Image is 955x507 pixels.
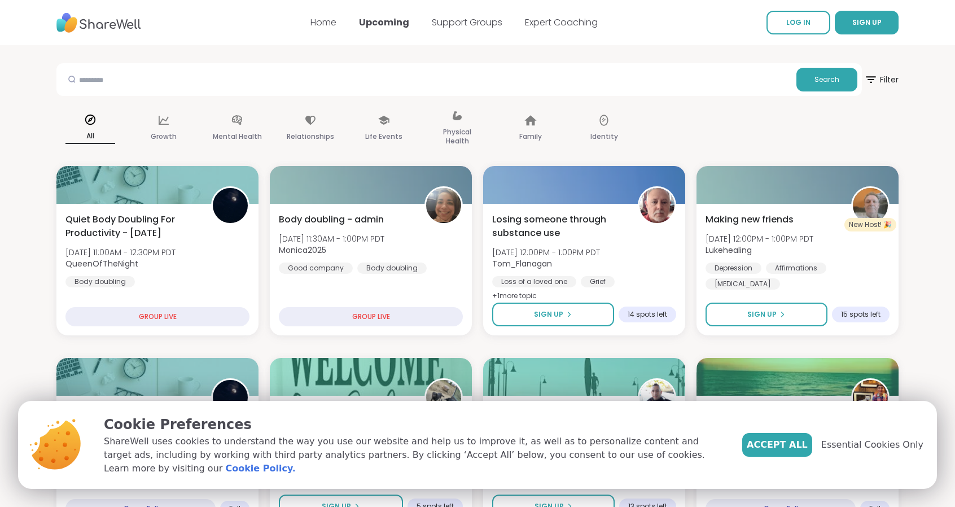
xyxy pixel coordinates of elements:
[279,213,384,226] span: Body doubling - admin
[492,303,614,326] button: Sign Up
[279,263,353,274] div: Good company
[287,130,334,143] p: Relationships
[357,263,427,274] div: Body doubling
[853,188,888,223] img: Lukehealing
[365,130,402,143] p: Life Events
[279,244,326,256] b: Monica2025
[821,438,923,452] span: Essential Cookies Only
[65,247,176,258] span: [DATE] 11:00AM - 12:30PM PDT
[65,307,249,326] div: GROUP LIVE
[706,233,813,244] span: [DATE] 12:00PM - 1:00PM PDT
[359,16,409,29] a: Upcoming
[104,435,724,475] p: ShareWell uses cookies to understand the way you use our website and help us to improve it, as we...
[426,188,461,223] img: Monica2025
[492,247,600,258] span: [DATE] 12:00PM - 1:00PM PDT
[65,129,115,144] p: All
[706,263,761,274] div: Depression
[213,130,262,143] p: Mental Health
[65,276,135,287] div: Body doubling
[639,188,674,223] img: Tom_Flanagan
[786,18,811,27] span: LOG IN
[519,130,542,143] p: Family
[225,462,295,475] a: Cookie Policy.
[213,380,248,415] img: QueenOfTheNight
[841,310,880,319] span: 15 spots left
[432,16,502,29] a: Support Groups
[65,213,199,240] span: Quiet Body Doubling For Productivity - [DATE]
[492,213,625,240] span: Losing someone through substance use
[844,218,896,231] div: New Host! 🎉
[213,188,248,223] img: QueenOfTheNight
[835,11,899,34] button: SIGN UP
[706,244,752,256] b: Lukehealing
[534,309,563,320] span: Sign Up
[525,16,598,29] a: Expert Coaching
[310,16,336,29] a: Home
[65,258,138,269] b: QueenOfTheNight
[581,276,615,287] div: Grief
[492,258,552,269] b: Tom_Flanagan
[796,68,857,91] button: Search
[426,380,461,415] img: Amie89
[56,7,141,38] img: ShareWell Nav Logo
[151,130,177,143] p: Growth
[639,380,674,415] img: Jorge_Z
[853,380,888,415] img: AmberWolffWizard
[747,438,808,452] span: Accept All
[706,213,794,226] span: Making new friends
[492,276,576,287] div: Loss of a loved one
[766,263,826,274] div: Affirmations
[864,63,899,96] button: Filter
[590,130,618,143] p: Identity
[814,75,839,85] span: Search
[706,303,827,326] button: Sign Up
[852,18,882,27] span: SIGN UP
[706,278,780,290] div: [MEDICAL_DATA]
[628,310,667,319] span: 14 spots left
[766,11,830,34] a: LOG IN
[747,309,777,320] span: Sign Up
[279,307,463,326] div: GROUP LIVE
[742,433,812,457] button: Accept All
[279,233,384,244] span: [DATE] 11:30AM - 1:00PM PDT
[864,66,899,93] span: Filter
[104,414,724,435] p: Cookie Preferences
[432,125,482,148] p: Physical Health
